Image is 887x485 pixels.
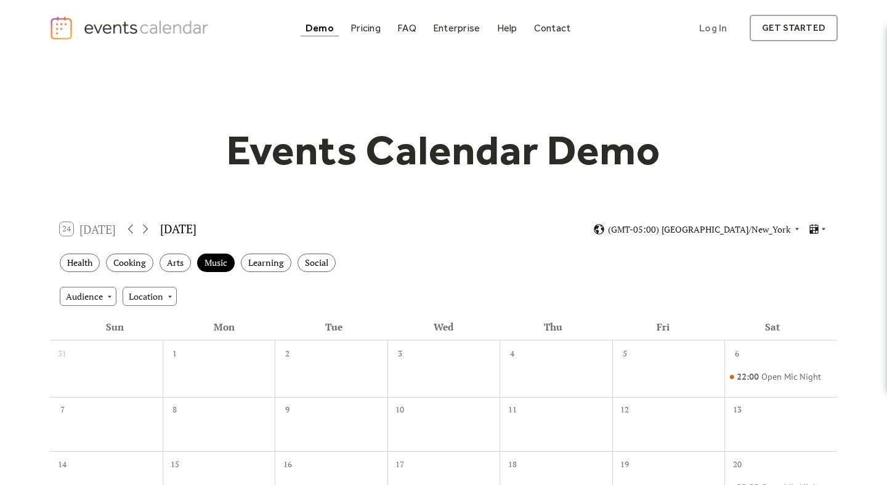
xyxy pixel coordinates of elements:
[207,125,680,175] h1: Events Calendar Demo
[49,15,212,41] a: home
[392,20,421,36] a: FAQ
[397,25,416,31] div: FAQ
[534,25,571,31] div: Contact
[529,20,576,36] a: Contact
[306,25,334,31] div: Demo
[346,20,386,36] a: Pricing
[687,15,739,41] a: Log In
[492,20,522,36] a: Help
[433,25,480,31] div: Enterprise
[301,20,339,36] a: Demo
[750,15,838,41] a: get started
[350,25,381,31] div: Pricing
[428,20,485,36] a: Enterprise
[497,25,517,31] div: Help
